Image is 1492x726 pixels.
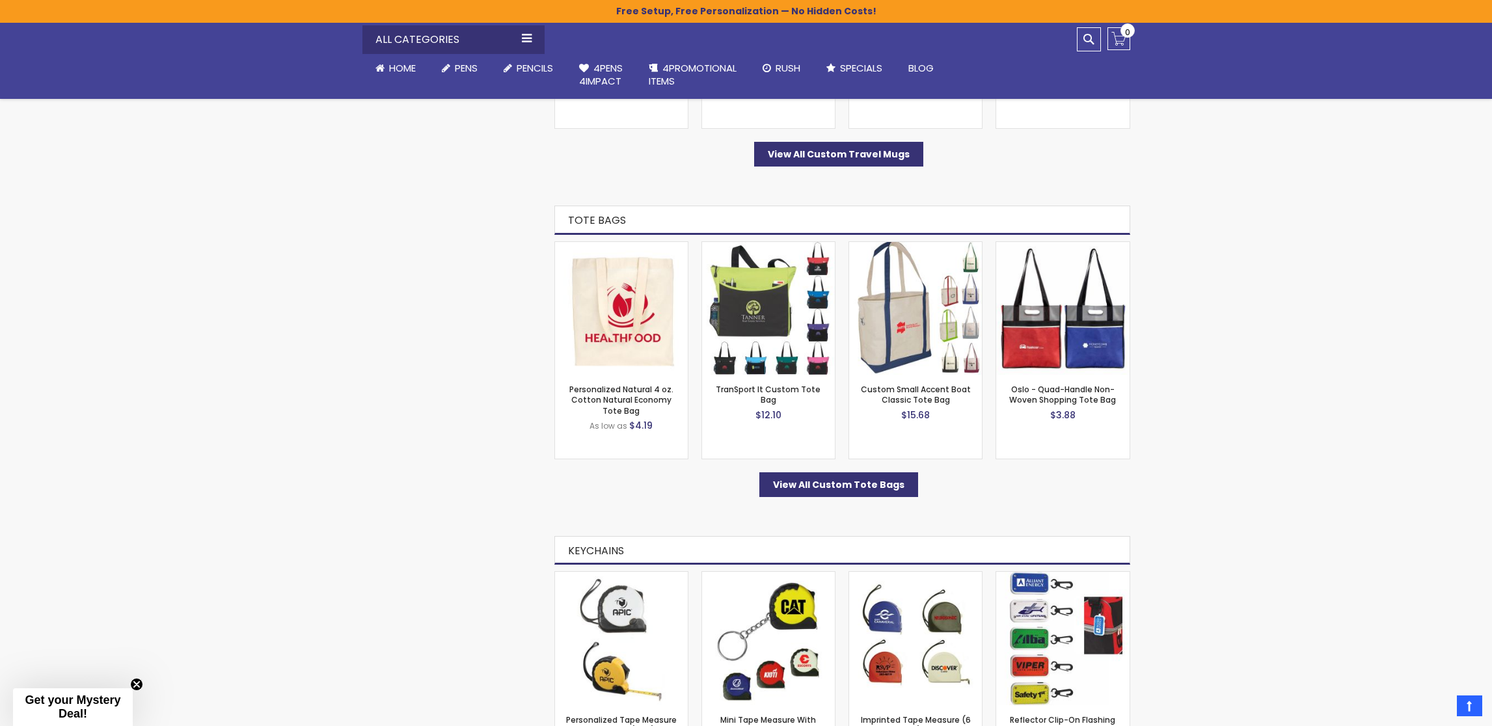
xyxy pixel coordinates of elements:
[389,61,416,75] span: Home
[776,61,800,75] span: Rush
[491,54,566,83] a: Pencils
[1050,409,1076,422] span: $3.88
[629,419,653,432] span: $4.19
[840,61,882,75] span: Specials
[755,409,781,422] span: $12.10
[362,25,545,54] div: All Categories
[996,241,1129,252] a: Oslo - Quad-Handle Non-Woven Shopping Tote Bag
[813,54,895,83] a: Specials
[130,678,143,691] button: Close teaser
[716,384,821,405] a: TranSport It Custom Tote Bag
[702,571,835,582] a: Mini Tape Measure With Keychain
[702,572,835,705] img: Mini Tape Measure With Keychain
[773,478,904,491] span: View All Custom Tote Bags
[768,148,910,161] span: View All Custom Travel Mugs
[13,688,133,726] div: Get your Mystery Deal!Close teaser
[555,242,688,375] img: Personalized Natural 4 oz. Cotton Natural Economy Tote Bag
[566,54,636,96] a: 4Pens4impact
[554,536,1130,565] h2: Keychains
[569,384,673,416] a: Personalized Natural 4 oz. Cotton Natural Economy Tote Bag
[362,54,429,83] a: Home
[1457,695,1482,716] a: Top
[554,206,1130,235] h2: Tote Bags
[555,241,688,252] a: Personalized Natural 4 oz. Cotton Natural Economy Tote Bag
[429,54,491,83] a: Pens
[590,420,627,431] span: As low as
[849,571,982,582] a: Imprinted Tape Measure (6 ft)
[754,142,923,167] a: View All Custom Travel Mugs
[849,572,982,705] img: Imprinted Tape Measure (6 ft)
[901,409,930,422] span: $15.68
[1009,384,1116,405] a: Oslo - Quad-Handle Non-Woven Shopping Tote Bag
[555,572,688,705] img: Personalized Tape Measure with Strap (10 ft)
[996,571,1129,582] a: Reflector Clip-On Flashing LED Safety Light
[908,61,934,75] span: Blog
[649,61,737,88] span: 4PROMOTIONAL ITEMS
[579,61,623,88] span: 4Pens 4impact
[555,571,688,582] a: Personalized Tape Measure with Strap (10 ft)
[750,54,813,83] a: Rush
[849,242,982,375] img: Custom Small Accent Boat Classic Tote Bag
[1125,26,1130,38] span: 0
[1107,27,1130,50] a: 0
[849,241,982,252] a: Custom Small Accent Boat Classic Tote Bag
[702,241,835,252] a: TranSport It Custom Tote Bag
[25,693,120,720] span: Get your Mystery Deal!
[636,54,750,96] a: 4PROMOTIONALITEMS
[759,472,918,497] a: View All Custom Tote Bags
[517,61,553,75] span: Pencils
[455,61,478,75] span: Pens
[861,384,971,405] a: Custom Small Accent Boat Classic Tote Bag
[895,54,947,83] a: Blog
[702,242,835,375] img: TranSport It Custom Tote Bag
[996,572,1129,705] img: Reflector Clip-On Flashing LED Safety Light
[996,242,1129,375] img: Oslo - Quad-Handle Non-Woven Shopping Tote Bag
